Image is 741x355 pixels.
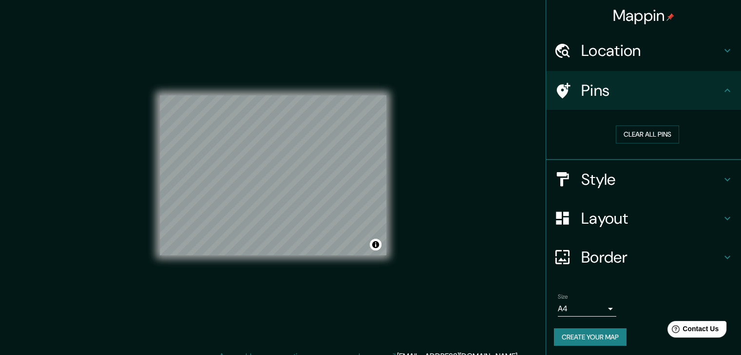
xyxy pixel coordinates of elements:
iframe: Help widget launcher [654,317,730,344]
div: Location [546,31,741,70]
h4: Mappin [613,6,675,25]
canvas: Map [160,95,386,255]
h4: Location [581,41,722,60]
button: Clear all pins [616,125,679,143]
h4: Style [581,170,722,189]
h4: Border [581,248,722,267]
button: Create your map [554,328,627,346]
div: Border [546,238,741,277]
h4: Layout [581,209,722,228]
div: A4 [558,301,616,317]
img: pin-icon.png [666,13,674,21]
div: Style [546,160,741,199]
label: Size [558,292,568,301]
button: Toggle attribution [370,239,381,250]
h4: Pins [581,81,722,100]
div: Pins [546,71,741,110]
div: Layout [546,199,741,238]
